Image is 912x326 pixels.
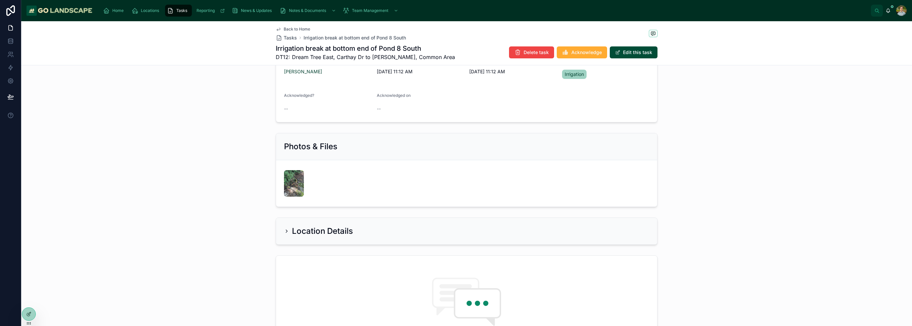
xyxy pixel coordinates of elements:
[284,93,314,98] span: Acknowledged?
[101,5,128,17] a: Home
[112,8,124,13] span: Home
[352,8,388,13] span: Team Management
[27,5,92,16] img: App logo
[276,34,297,41] a: Tasks
[241,8,272,13] span: News & Updates
[469,68,557,75] span: [DATE] 11:12 AM
[141,8,159,13] span: Locations
[176,8,187,13] span: Tasks
[289,8,326,13] span: Notes & Documents
[165,5,192,17] a: Tasks
[230,5,276,17] a: News & Updates
[610,46,657,58] button: Edit this task
[276,53,455,61] span: DT12: Dream Tree East, Carthay Dr to [PERSON_NAME], Common Area
[377,93,411,98] span: Acknowledged on
[284,141,337,152] h2: Photos & Files
[284,27,310,32] span: Back to Home
[276,27,310,32] a: Back to Home
[524,49,549,56] span: Delete task
[509,46,554,58] button: Delete task
[278,5,339,17] a: Notes & Documents
[377,105,381,112] span: --
[377,68,464,75] span: [DATE] 11:12 AM
[304,34,406,41] a: Irrigation break at bottom end of Pond 8 South
[557,46,607,58] button: Acknowledge
[562,70,587,79] a: Irrigation
[284,34,297,41] span: Tasks
[276,44,455,53] h1: Irrigation break at bottom end of Pond 8 South
[284,68,322,75] a: [PERSON_NAME]
[193,5,228,17] a: Reporting
[284,170,304,197] img: 02383d33-3033-4a6a-9185-73feb4539c4f
[284,105,288,112] span: --
[130,5,164,17] a: Locations
[292,226,353,236] h2: Location Details
[98,3,871,18] div: scrollable content
[341,5,402,17] a: Team Management
[565,71,584,78] span: Irrigation
[571,49,602,56] span: Acknowledge
[197,8,215,13] span: Reporting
